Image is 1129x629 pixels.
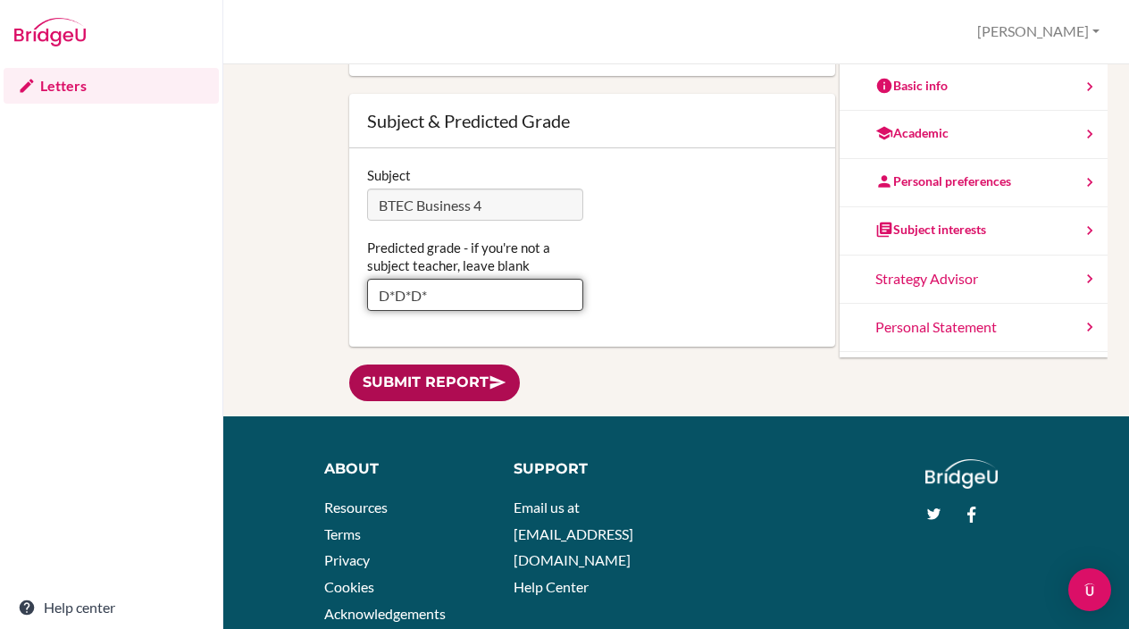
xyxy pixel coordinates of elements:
div: Personal preferences [875,172,1011,190]
a: Academic [840,111,1108,159]
a: Subject interests [840,207,1108,256]
a: Help Center [514,578,589,595]
button: [PERSON_NAME] [969,15,1108,48]
label: Subject [367,166,411,184]
a: Basic info [840,63,1108,112]
div: Basic info [875,77,948,95]
a: Email us at [EMAIL_ADDRESS][DOMAIN_NAME] [514,499,633,568]
a: Acknowledgements [324,605,446,622]
div: About [324,459,487,480]
div: Support [514,459,664,480]
img: Bridge-U [14,18,86,46]
div: Subject interests [875,221,986,239]
a: Help center [4,590,219,625]
a: Resources [324,499,388,516]
a: Personal preferences [840,159,1108,207]
a: Terms [324,525,361,542]
a: Cookies [324,578,374,595]
a: Personal Statement [840,304,1108,352]
a: Submit report [349,365,520,401]
div: Academic [875,124,949,142]
a: Privacy [324,551,370,568]
label: Predicted grade - if you're not a subject teacher, leave blank [367,239,583,274]
a: Strategy Advisor [840,256,1108,304]
img: logo_white@2x-f4f0deed5e89b7ecb1c2cc34c3e3d731f90f0f143d5ea2071677605dd97b5244.png [925,459,998,489]
a: Letters [4,68,219,104]
div: Subject & Predicted Grade [367,112,817,130]
div: Open Intercom Messenger [1068,568,1111,611]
